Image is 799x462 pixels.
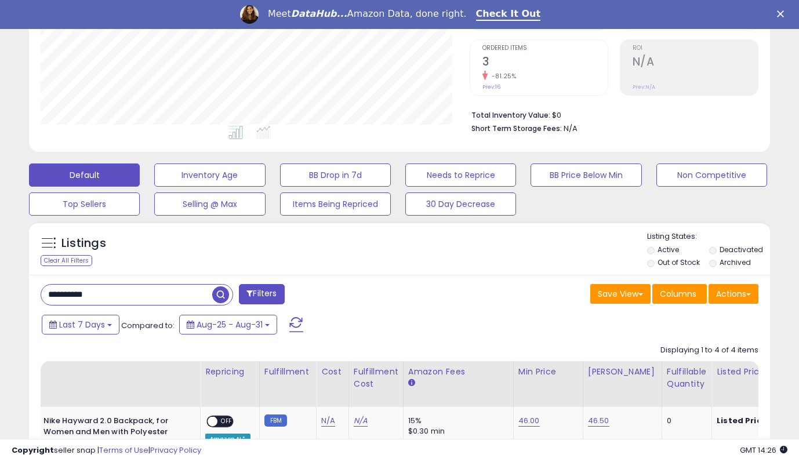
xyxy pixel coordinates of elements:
span: Compared to: [121,320,175,331]
a: Terms of Use [99,445,148,456]
a: 46.50 [588,415,609,427]
span: Columns [660,288,696,300]
button: Default [29,163,140,187]
button: Columns [652,284,707,304]
a: N/A [321,415,335,427]
button: 30 Day Decrease [405,192,516,216]
h2: N/A [633,55,758,71]
span: Aug-25 - Aug-31 [197,319,263,330]
div: Cost [321,366,344,378]
button: Last 7 Days [42,315,119,334]
div: seller snap | | [12,445,201,456]
span: ROI [633,45,758,52]
div: Fulfillment Cost [354,366,398,390]
div: Close [777,10,789,17]
label: Deactivated [720,245,763,254]
button: Selling @ Max [154,192,265,216]
button: BB Drop in 7d [280,163,391,187]
span: OFF [217,417,236,427]
small: Amazon Fees. [408,378,415,388]
div: Fulfillable Quantity [667,366,707,390]
div: Displaying 1 to 4 of 4 items [660,345,758,356]
button: Aug-25 - Aug-31 [179,315,277,334]
span: N/A [564,123,578,134]
h5: Listings [61,235,106,252]
div: Clear All Filters [41,255,92,266]
b: Short Term Storage Fees: [471,123,562,133]
button: BB Price Below Min [531,163,641,187]
div: Repricing [205,366,255,378]
button: Inventory Age [154,163,265,187]
button: Save View [590,284,651,304]
small: -81.25% [488,72,517,81]
strong: Copyright [12,445,54,456]
div: $0.30 min [408,426,504,436]
a: Privacy Policy [150,445,201,456]
label: Active [658,245,679,254]
div: Meet Amazon Data, done right. [268,8,467,20]
b: Total Inventory Value: [471,110,550,120]
label: Archived [720,257,751,267]
label: Out of Stock [658,257,700,267]
button: Items Being Repriced [280,192,391,216]
b: Listed Price: [717,415,769,426]
span: 2025-09-8 14:26 GMT [740,445,787,456]
small: FBM [264,414,287,427]
span: Ordered Items [482,45,608,52]
div: [PERSON_NAME] [588,366,657,378]
span: Last 7 Days [59,319,105,330]
button: Filters [239,284,284,304]
button: Top Sellers [29,192,140,216]
div: Title [14,366,195,378]
button: Non Competitive [656,163,767,187]
i: DataHub... [291,8,347,19]
div: Amazon Fees [408,366,509,378]
div: 15% [408,416,504,426]
img: Profile image for Georgie [240,5,259,24]
li: $0 [471,107,750,121]
p: Listing States: [647,231,770,242]
a: 46.00 [518,415,540,427]
a: Check It Out [476,8,541,21]
button: Actions [709,284,758,304]
b: Nike Hayward 2.0 Backpack, for Women and Men with Polyester Shell & Adjustable Straps, Black/Blac... [43,416,184,461]
button: Needs to Reprice [405,163,516,187]
h2: 3 [482,55,608,71]
div: 0 [667,416,703,426]
div: Min Price [518,366,578,378]
small: Prev: 16 [482,83,500,90]
a: N/A [354,415,368,427]
small: Prev: N/A [633,83,655,90]
div: Fulfillment [264,366,311,378]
